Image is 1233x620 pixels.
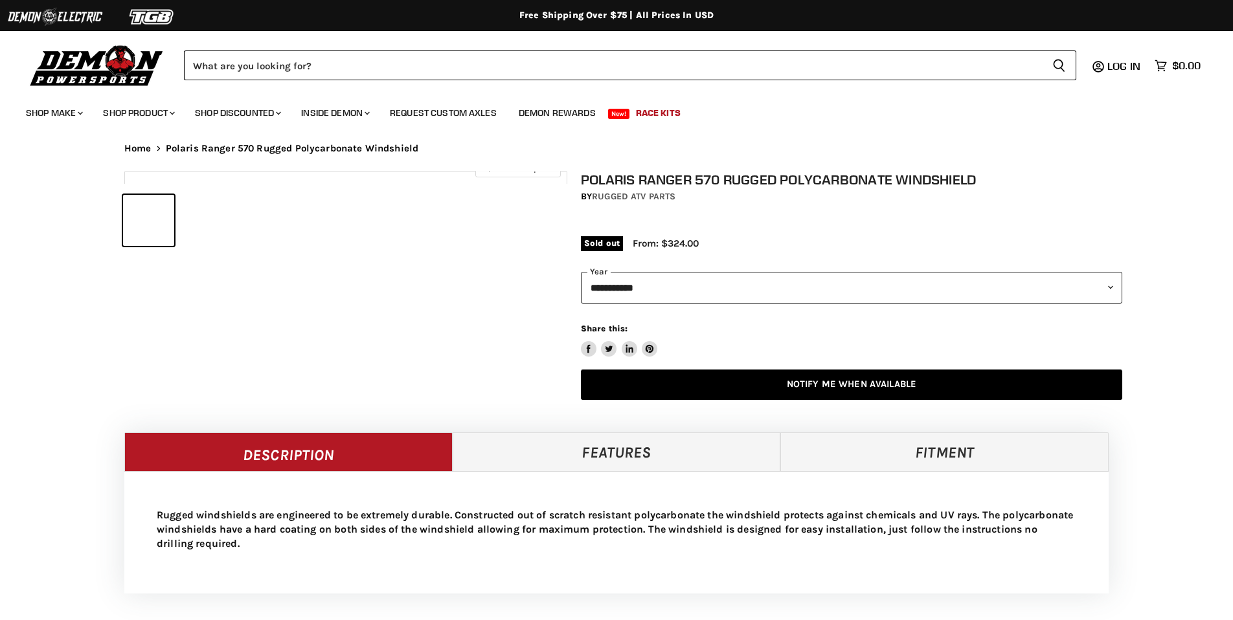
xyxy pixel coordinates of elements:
select: year [581,272,1122,304]
a: Shop Make [16,100,91,126]
span: From: $324.00 [633,238,699,249]
div: by [581,190,1122,204]
img: Demon Electric Logo 2 [6,5,104,29]
img: TGB Logo 2 [104,5,201,29]
span: $0.00 [1172,60,1201,72]
span: Share this: [581,324,628,333]
a: Notify Me When Available [581,370,1122,400]
input: Search [184,50,1042,80]
nav: Breadcrumbs [98,143,1135,154]
form: Product [184,50,1076,80]
a: Demon Rewards [509,100,605,126]
p: Rugged windshields are engineered to be extremely durable. Constructed out of scratch resistant p... [157,508,1076,551]
a: Log in [1102,60,1148,72]
a: Request Custom Axles [380,100,506,126]
span: Click to expand [482,163,554,173]
a: Inside Demon [291,100,378,126]
a: Race Kits [626,100,690,126]
ul: Main menu [16,94,1197,126]
button: Search [1042,50,1076,80]
span: Sold out [581,236,623,250]
aside: Share this: [581,323,658,357]
a: Description [124,432,453,471]
a: Features [453,432,781,471]
div: Free Shipping Over $75 | All Prices In USD [98,10,1135,21]
a: Fitment [780,432,1109,471]
a: Home [124,143,152,154]
img: Demon Powersports [26,42,168,88]
button: IMAGE thumbnail [123,195,174,246]
h1: Polaris Ranger 570 Rugged Polycarbonate Windshield [581,172,1122,188]
span: Log in [1107,60,1140,72]
a: $0.00 [1148,56,1207,75]
a: Rugged ATV Parts [592,191,675,202]
a: Shop Discounted [185,100,289,126]
span: Polaris Ranger 570 Rugged Polycarbonate Windshield [166,143,419,154]
span: New! [608,109,630,119]
a: Shop Product [93,100,183,126]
